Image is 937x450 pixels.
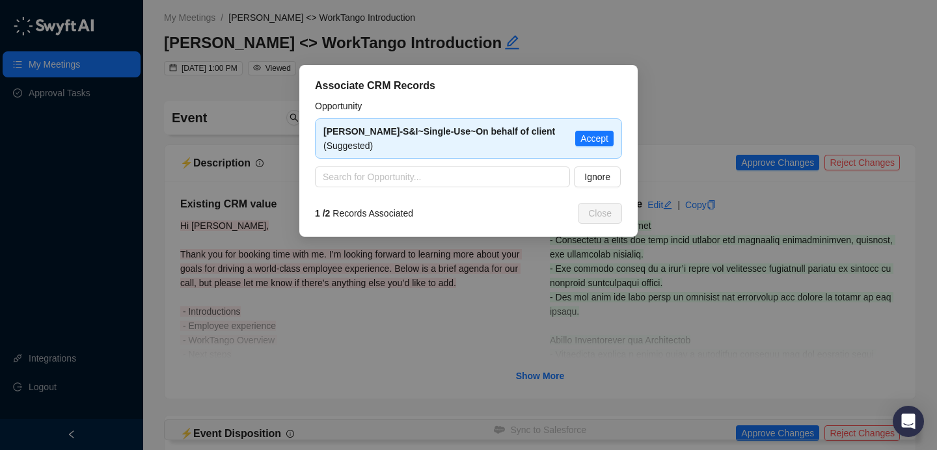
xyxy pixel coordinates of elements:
[580,131,608,146] span: Accept
[323,126,555,137] strong: [PERSON_NAME]-S&I~Single-Use~On behalf of client
[315,99,371,113] label: Opportunity
[575,131,614,146] button: Accept
[893,406,924,437] div: Open Intercom Messenger
[315,78,622,94] div: Associate CRM Records
[315,206,413,220] span: Records Associated
[584,170,610,184] span: Ignore
[323,126,555,151] span: (Suggested)
[578,203,622,224] button: Close
[574,166,621,187] button: Ignore
[315,208,330,218] strong: 1 / 2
